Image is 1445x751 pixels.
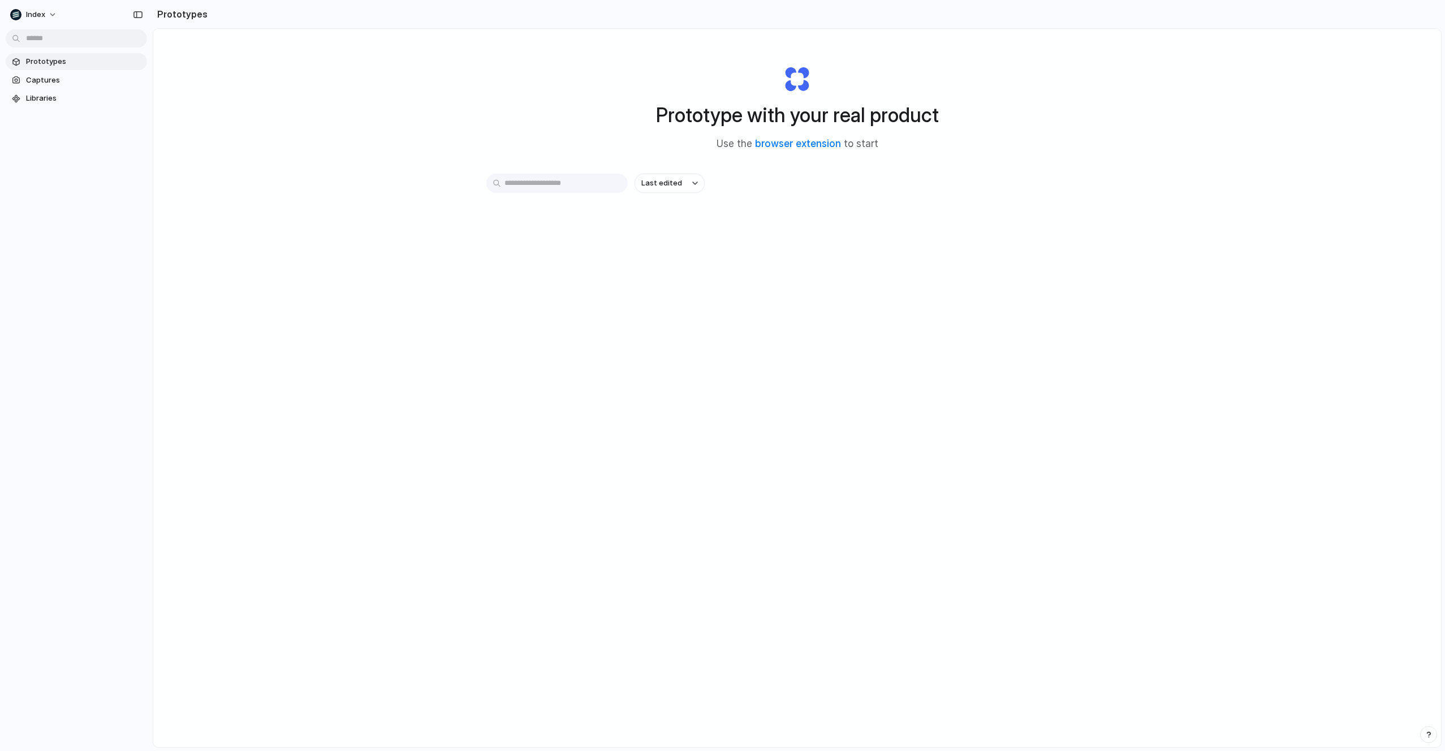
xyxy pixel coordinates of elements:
button: Last edited [635,174,705,193]
span: Captures [26,75,143,86]
a: Captures [6,72,147,89]
button: Index [6,6,63,24]
a: Libraries [6,90,147,107]
a: Prototypes [6,53,147,70]
span: Prototypes [26,56,143,67]
span: Libraries [26,93,143,104]
span: Use the to start [717,137,878,152]
a: browser extension [755,138,841,149]
span: Last edited [641,178,682,189]
h2: Prototypes [153,7,208,21]
span: Index [26,9,45,20]
h1: Prototype with your real product [656,100,939,130]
